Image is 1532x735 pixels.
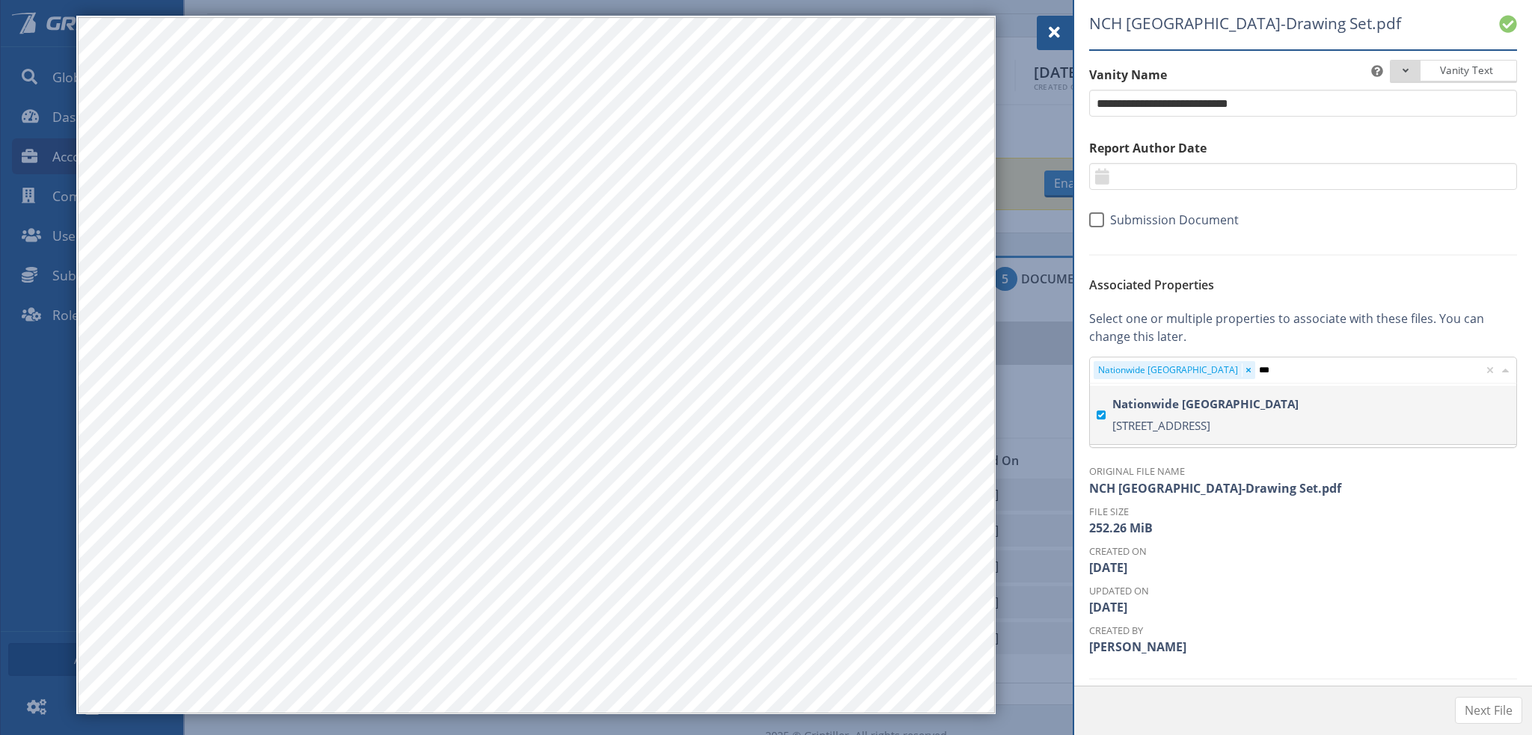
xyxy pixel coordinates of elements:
dd: [DATE] [1089,559,1517,576]
span: Vanity Text [1422,63,1505,78]
div: Clear all [1483,357,1498,383]
dd: [DATE] [1089,598,1517,616]
span: NCH [GEOGRAPHIC_DATA]-Drawing Set.pdf [1089,12,1443,35]
label: Report Author Date [1089,139,1517,157]
dt: Original File Name [1089,464,1517,479]
span: Next File [1465,701,1513,719]
dd: [PERSON_NAME] [1089,638,1517,656]
dt: File Size [1089,505,1517,519]
dd: NCH [GEOGRAPHIC_DATA]-Drawing Set.pdf [1089,479,1517,497]
button: Vanity Text [1390,60,1517,83]
dt: Updated On [1089,584,1517,598]
dd: 252.26 MiB [1089,519,1517,537]
p: Select one or multiple properties to associate with these files. You can change this later. [1089,310,1517,345]
span: [STREET_ADDRESS] [1112,418,1210,433]
span: Submission Document [1104,212,1239,227]
button: Next File [1455,697,1522,724]
dt: Created By [1089,624,1517,638]
dt: Created On [1089,544,1517,559]
h6: Associated Properties [1089,278,1517,292]
div: Nationwide [GEOGRAPHIC_DATA] [1098,363,1238,377]
strong: Nationwide [GEOGRAPHIC_DATA] [1112,393,1516,415]
label: Vanity Name [1089,66,1517,84]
